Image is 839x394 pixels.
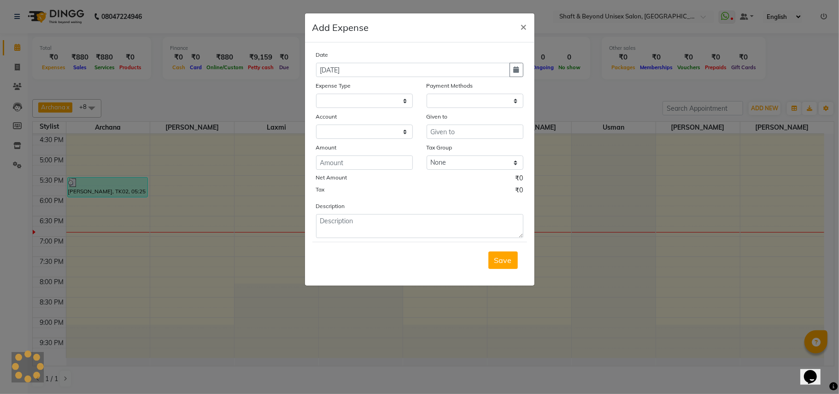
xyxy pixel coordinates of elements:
[513,13,534,39] button: Close
[316,143,337,152] label: Amount
[521,19,527,33] span: ×
[316,173,347,182] label: Net Amount
[488,251,518,269] button: Save
[316,51,329,59] label: Date
[516,185,523,197] span: ₹0
[427,143,452,152] label: Tax Group
[312,21,369,35] h5: Add Expense
[800,357,830,385] iframe: chat widget
[516,173,523,185] span: ₹0
[427,125,523,139] input: Given to
[316,82,351,90] label: Expense Type
[316,202,345,210] label: Description
[427,113,448,121] label: Given to
[316,113,337,121] label: Account
[427,82,473,90] label: Payment Methods
[316,185,325,194] label: Tax
[494,256,512,265] span: Save
[316,155,413,170] input: Amount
